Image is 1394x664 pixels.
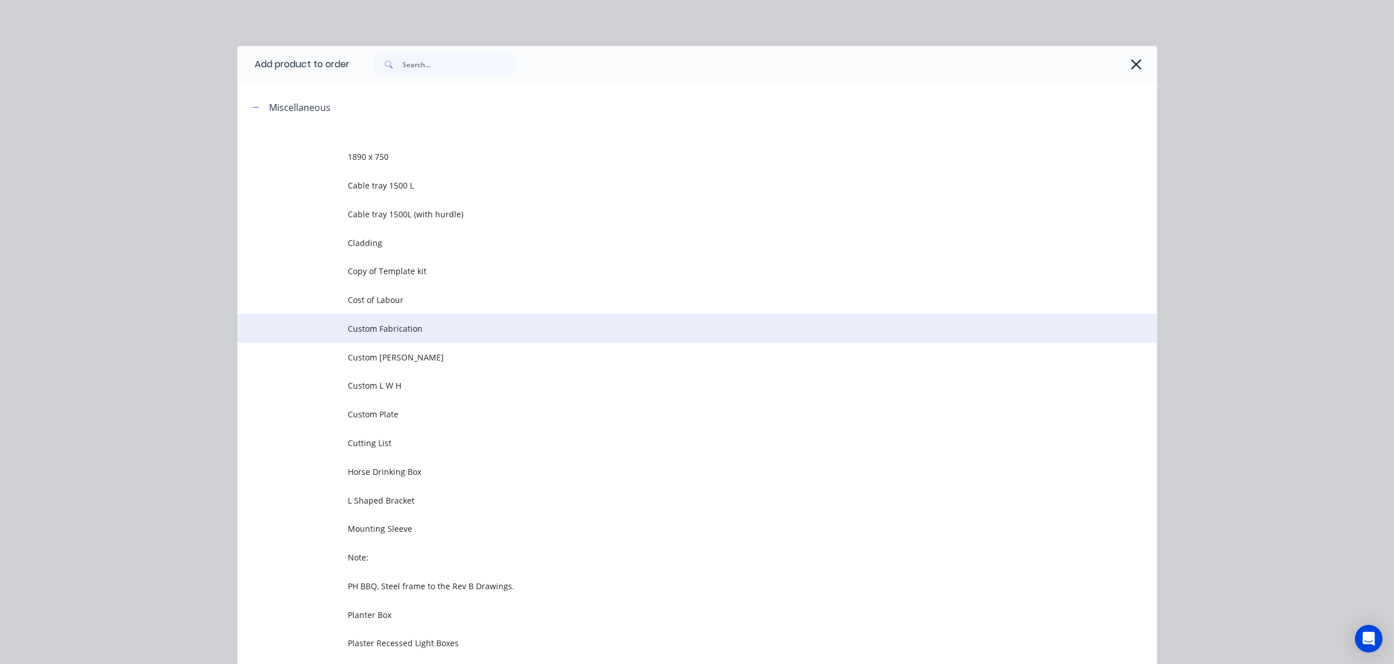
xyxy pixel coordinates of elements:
span: 1890 x 750 [348,151,995,163]
span: Cable tray 1500L (with hurdle) [348,208,995,220]
span: Copy of Template kit [348,265,995,277]
span: Horse Drinking Box [348,466,995,478]
span: Custom [PERSON_NAME] [348,351,995,363]
span: Planter Box [348,609,995,621]
div: Miscellaneous [269,101,331,114]
div: Add product to order [237,46,350,83]
span: Plaster Recessed Light Boxes [348,637,995,649]
span: Custom L W H [348,379,995,392]
span: Cutting List [348,437,995,449]
span: Cladding [348,237,995,249]
span: Custom Plate [348,408,995,420]
span: Mounting Sleeve [348,523,995,535]
span: L Shaped Bracket [348,494,995,506]
span: Custom Fabrication [348,323,995,335]
span: PH BBQ, Steel frame to the Rev B Drawings. [348,580,995,592]
span: Note: [348,551,995,563]
span: Cost of Labour [348,294,995,306]
span: Cable tray 1500 L [348,179,995,191]
div: Open Intercom Messenger [1355,625,1383,653]
input: Search... [402,53,516,76]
